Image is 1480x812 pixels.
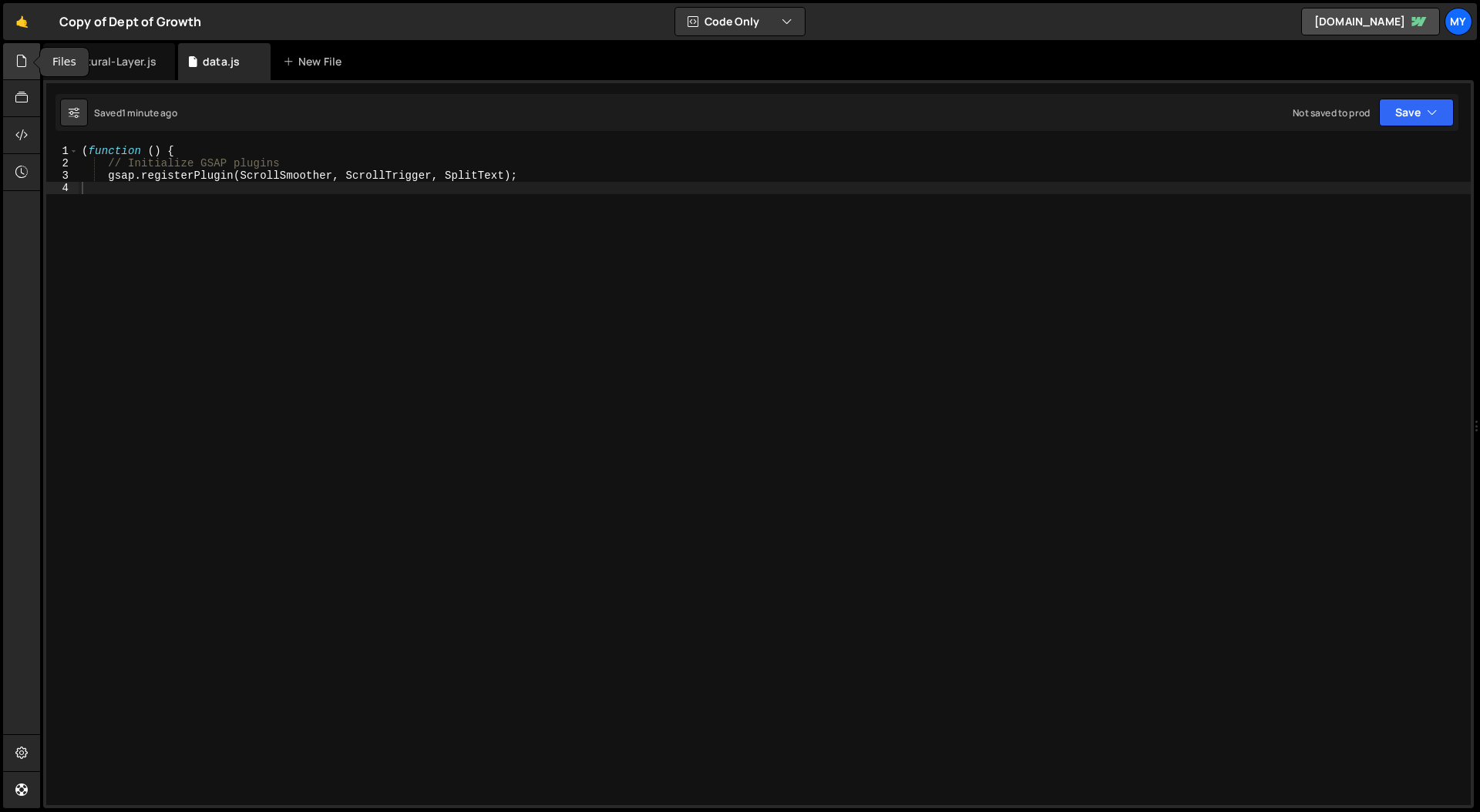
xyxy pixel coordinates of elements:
[3,3,41,40] a: 🤙
[675,8,805,35] button: Code Only
[46,157,79,169] div: 2
[40,48,89,76] div: Files
[203,54,240,69] div: data.js
[1379,99,1454,126] button: Save
[283,54,348,69] div: New File
[1293,106,1370,119] div: Not saved to prod
[94,106,177,119] div: Saved
[59,12,202,31] div: Copy of Dept of Growth
[46,169,79,182] div: 3
[46,182,79,194] div: 4
[46,145,79,157] div: 1
[122,106,177,119] div: 1 minute ago
[1301,8,1440,35] a: [DOMAIN_NAME]
[68,54,156,69] div: Cultural-Layer.js
[1445,8,1472,35] a: My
